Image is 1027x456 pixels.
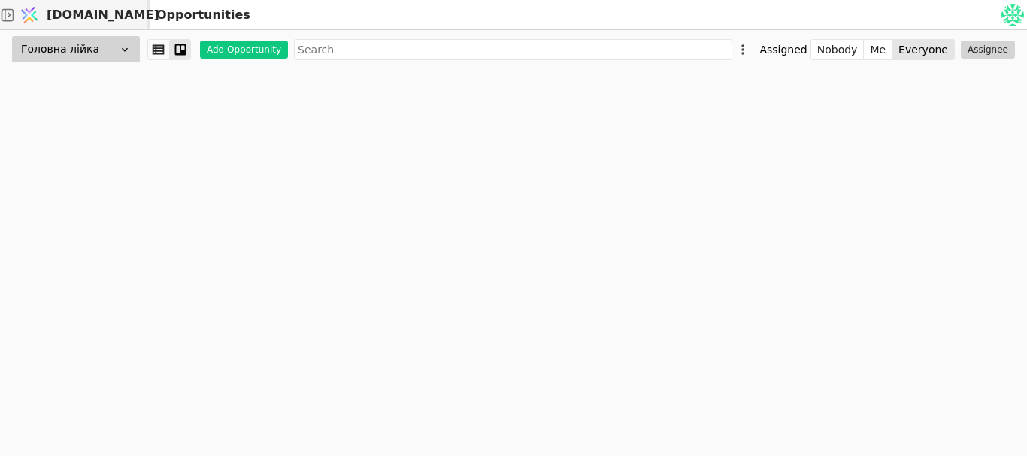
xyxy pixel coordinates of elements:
[961,41,1015,59] button: Assignee
[892,39,954,60] button: Everyone
[150,6,250,24] h2: Opportunities
[18,1,41,29] img: Logo
[15,1,150,29] a: [DOMAIN_NAME]
[200,41,288,59] button: Add Opportunity
[811,39,865,60] button: Nobody
[47,6,159,24] span: [DOMAIN_NAME]
[294,39,732,60] input: Search
[759,39,807,60] div: Assigned
[864,39,892,60] button: Me
[12,36,140,62] div: Головна лійка
[1001,4,1024,26] img: fd4630185765f275fc86a5896eb00c8f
